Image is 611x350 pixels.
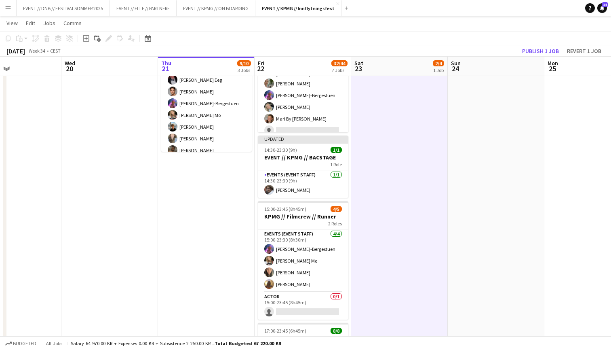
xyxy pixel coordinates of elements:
button: EVENT // KPMG // Innflytningsfest [255,0,341,16]
app-card-role: Events (Event Staff)4/415:00-23:30 (8h30m)[PERSON_NAME]-Bergestuen[PERSON_NAME] Mo[PERSON_NAME][P... [258,229,348,292]
button: Revert 1 job [564,46,605,56]
app-card-role: Events (Event Staff)3I6A7/1012:00-15:00 (3h)[PERSON_NAME] Mo[PERSON_NAME][PERSON_NAME] [PERSON_NA... [258,26,348,162]
div: Salary 64 970.00 KR + Expenses 0.00 KR + Subsistence 2 250.00 KR = [71,340,281,346]
a: 14 [597,3,607,13]
span: 20 [63,64,75,73]
app-card-role: Events (Event Staff)1/114:30-23:30 (9h)[PERSON_NAME] [258,170,348,198]
div: 7 Jobs [332,67,347,73]
app-card-role: Events (Event Staff)4I4A7/814:00-22:00 (8h)[PERSON_NAME] Eeg[PERSON_NAME][PERSON_NAME]-Bergestuen... [161,60,252,170]
app-job-card: 14:00-22:00 (8h)7/8EVENT // KPMG // Event rigg1 RoleEvents (Event Staff)4I4A7/814:00-22:00 (8h)[P... [161,32,252,152]
h3: KPMG // Filmcrew // Runner [258,213,348,220]
span: Wed [65,59,75,67]
a: View [3,18,21,28]
h3: EVENT // KPMG // REGISTERING/ RYDD [258,335,348,349]
button: EVENT // KPMG // ON BOARDING [177,0,255,16]
button: Publish 1 job [519,46,562,56]
span: Week 34 [27,48,47,54]
span: View [6,19,18,27]
span: Comms [63,19,82,27]
span: 2/4 [433,60,444,66]
app-job-card: Updated14:30-23:30 (9h)1/1EVENT // KPMG // BACSTAGE1 RoleEvents (Event Staff)1/114:30-23:30 (9h)[... [258,136,348,198]
span: 1 Role [330,161,342,168]
span: Edit [26,19,35,27]
span: 17:00-23:45 (6h45m) [264,328,306,334]
span: Sat [354,59,363,67]
div: [DATE] [6,47,25,55]
app-card-role: Actor0/115:00-23:45 (8h45m) [258,292,348,320]
a: Edit [23,18,38,28]
span: Fri [258,59,264,67]
span: Thu [161,59,171,67]
span: 14 [602,2,608,7]
h3: EVENT // KPMG // BACSTAGE [258,154,348,161]
span: Jobs [43,19,55,27]
span: 8/8 [331,328,342,334]
span: 4/5 [331,206,342,212]
span: 1/1 [331,147,342,153]
span: 32/44 [331,60,348,66]
span: 24 [450,64,461,73]
span: 25 [546,64,558,73]
button: EVENT // ELLE // PARTNERE [110,0,177,16]
span: 2 Roles [328,221,342,227]
span: Total Budgeted 67 220.00 KR [215,340,281,346]
button: Budgeted [4,339,38,348]
span: Budgeted [13,341,36,346]
span: 22 [257,64,264,73]
span: 14:30-23:30 (9h) [264,147,297,153]
div: Updated [258,136,348,142]
span: 21 [160,64,171,73]
span: All jobs [44,340,64,346]
span: Mon [548,59,558,67]
div: 3 Jobs [238,67,251,73]
div: CEST [50,48,61,54]
div: 1 Job [433,67,444,73]
span: Sun [451,59,461,67]
a: Jobs [40,18,59,28]
span: 15:00-23:45 (8h45m) [264,206,306,212]
button: EVENT // DNB // FESTIVALSOMMER 2025 [17,0,110,16]
span: 9/10 [237,60,251,66]
app-job-card: 15:00-23:45 (8h45m)4/5KPMG // Filmcrew // Runner2 RolesEvents (Event Staff)4/415:00-23:30 (8h30m)... [258,201,348,320]
a: Comms [60,18,85,28]
span: 23 [353,64,363,73]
